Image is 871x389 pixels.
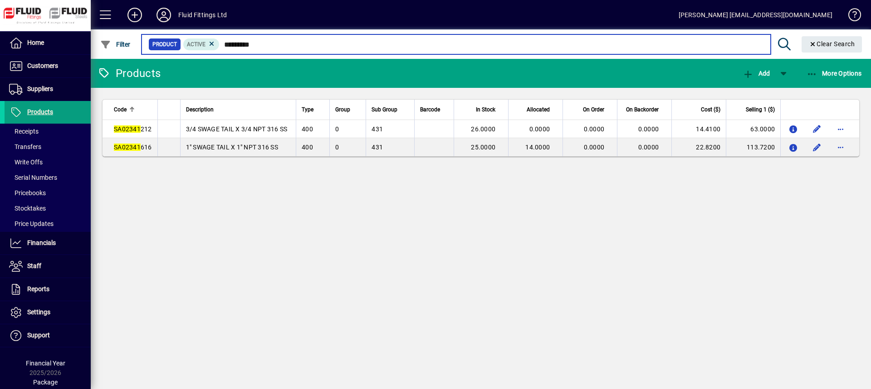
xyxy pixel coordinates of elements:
span: 0.0000 [584,144,605,151]
div: Code [114,105,152,115]
div: [PERSON_NAME] [EMAIL_ADDRESS][DOMAIN_NAME] [679,8,832,22]
div: In Stock [460,105,504,115]
button: Profile [149,7,178,23]
a: Write Offs [5,154,91,170]
span: Allocated [527,105,550,115]
span: Code [114,105,127,115]
span: 0.0000 [584,125,605,133]
div: On Backorder [623,105,667,115]
a: Reports [5,278,91,301]
span: 616 [114,144,152,151]
span: Home [27,39,44,46]
button: Add [120,7,149,23]
span: Group [335,105,350,115]
div: Fluid Fittings Ltd [178,8,227,22]
span: Pricebooks [9,189,46,197]
div: On Order [568,105,612,115]
button: More options [833,140,848,154]
span: Serial Numbers [9,174,57,181]
td: 63.0000 [726,120,780,138]
span: More Options [807,70,862,77]
span: Settings [27,308,50,316]
a: Stocktakes [5,201,91,216]
span: 212 [114,125,152,133]
span: Write Offs [9,158,43,166]
span: 400 [302,125,313,133]
a: Pricebooks [5,185,91,201]
span: Description [186,105,214,115]
span: Sub Group [372,105,397,115]
span: Staff [27,262,41,269]
div: Type [302,105,323,115]
button: Add [740,65,772,82]
span: Stocktakes [9,205,46,212]
span: Type [302,105,313,115]
span: Transfers [9,143,41,150]
a: Knowledge Base [842,2,860,31]
span: 0.0000 [638,125,659,133]
td: 22.8200 [671,138,726,156]
span: Customers [27,62,58,69]
span: 0.0000 [529,125,550,133]
span: Cost ($) [701,105,720,115]
em: SA02341 [114,144,141,151]
a: Financials [5,232,91,255]
button: More options [833,122,848,136]
span: 3/4 SWAGE TAIL X 3/4 NPT 316 SS [186,125,288,133]
div: Allocated [514,105,558,115]
td: 14.4100 [671,120,726,138]
span: Clear Search [809,40,855,48]
span: Barcode [420,105,440,115]
a: Serial Numbers [5,170,91,185]
button: More Options [804,65,864,82]
span: 400 [302,144,313,151]
span: Package [33,379,58,386]
span: Product [152,40,177,49]
a: Suppliers [5,78,91,101]
span: Filter [100,41,131,48]
span: Products [27,108,53,115]
span: 431 [372,125,383,133]
a: Home [5,32,91,54]
span: 1" SWAGE TAIL X 1" NPT 316 SS [186,144,278,151]
a: Receipts [5,124,91,139]
span: Active [187,41,206,48]
span: 25.0000 [471,144,495,151]
a: Support [5,324,91,347]
div: Barcode [420,105,448,115]
span: In Stock [476,105,495,115]
span: 0.0000 [638,144,659,151]
span: Financials [27,239,56,246]
span: Receipts [9,128,39,135]
span: Suppliers [27,85,53,92]
a: Staff [5,255,91,278]
button: Filter [98,36,133,53]
span: On Backorder [626,105,659,115]
button: Edit [810,122,824,136]
em: SA02341 [114,125,141,133]
td: 113.7200 [726,138,780,156]
a: Price Updates [5,216,91,231]
button: Edit [810,140,824,154]
span: 26.0000 [471,125,495,133]
span: 14.0000 [525,144,550,151]
a: Settings [5,301,91,324]
span: Reports [27,285,49,293]
span: On Order [583,105,604,115]
button: Clear [802,36,862,53]
span: 0 [335,125,339,133]
span: Add [743,70,770,77]
div: Description [186,105,291,115]
div: Products [98,66,161,81]
div: Group [335,105,361,115]
a: Customers [5,55,91,77]
span: Selling 1 ($) [746,105,775,115]
span: Price Updates [9,220,54,227]
span: Support [27,331,50,339]
span: 431 [372,144,383,151]
a: Transfers [5,139,91,154]
span: Financial Year [26,360,65,367]
div: Sub Group [372,105,409,115]
span: 0 [335,144,339,151]
mat-chip: Activation Status: Active [183,38,220,50]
